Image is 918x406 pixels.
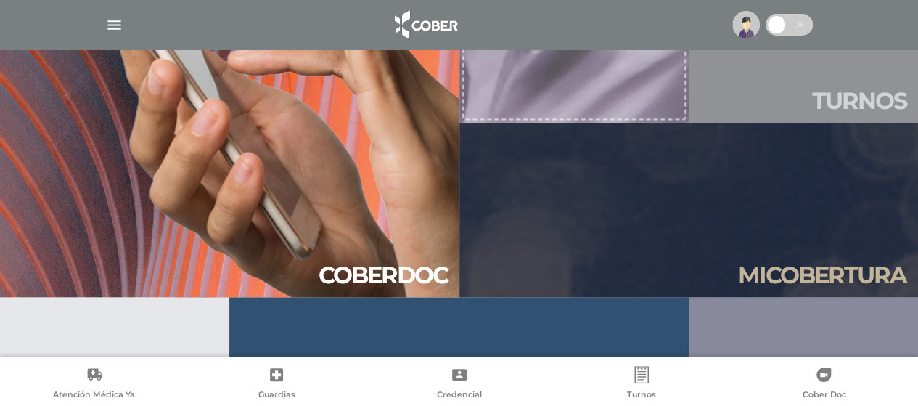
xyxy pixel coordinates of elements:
[3,366,185,403] a: Atención Médica Ya
[258,389,295,402] span: Guardias
[368,366,550,403] a: Credencial
[387,7,463,42] img: logo_cober_home-white.png
[812,86,906,114] h2: Tur nos
[802,389,845,402] span: Cober Doc
[185,366,367,403] a: Guardias
[53,389,135,402] span: Atención Médica Ya
[738,261,906,288] h2: Mi cober tura
[105,16,123,34] img: Cober_menu-lines-white.svg
[550,366,732,403] a: Turnos
[319,261,448,288] h2: Cober doc
[627,389,656,402] span: Turnos
[437,389,482,402] span: Credencial
[732,11,760,38] img: profile-placeholder.svg
[733,366,915,403] a: Cober Doc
